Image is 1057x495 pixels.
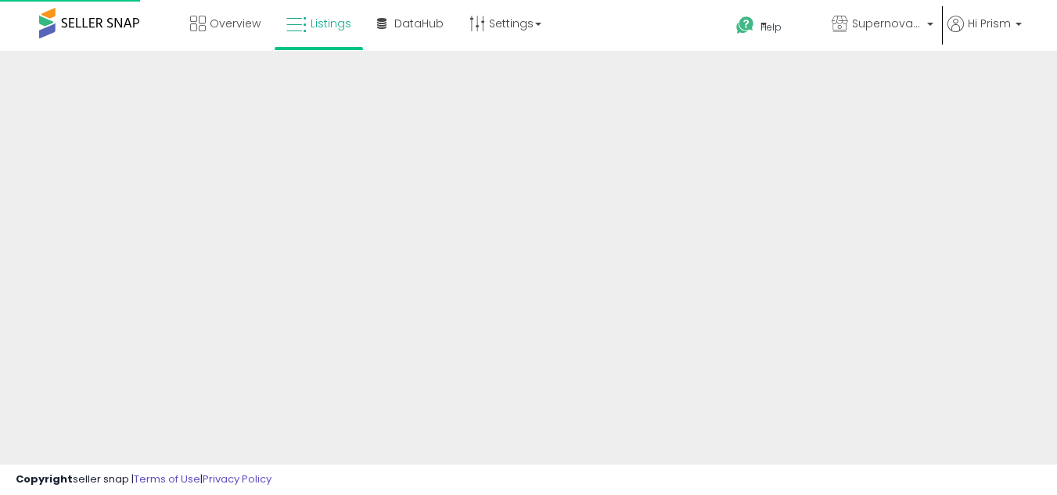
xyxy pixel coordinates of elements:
strong: Copyright [16,472,73,486]
span: Supernova Co. [852,16,922,31]
span: Overview [210,16,261,31]
i: Get Help [735,16,755,35]
span: Listings [311,16,351,31]
a: Help [724,4,818,51]
span: Help [760,20,782,34]
a: Terms of Use [134,472,200,486]
span: Hi Prism [968,16,1011,31]
a: Privacy Policy [203,472,271,486]
a: Hi Prism [947,16,1022,51]
span: DataHub [394,16,444,31]
div: seller snap | | [16,472,271,487]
